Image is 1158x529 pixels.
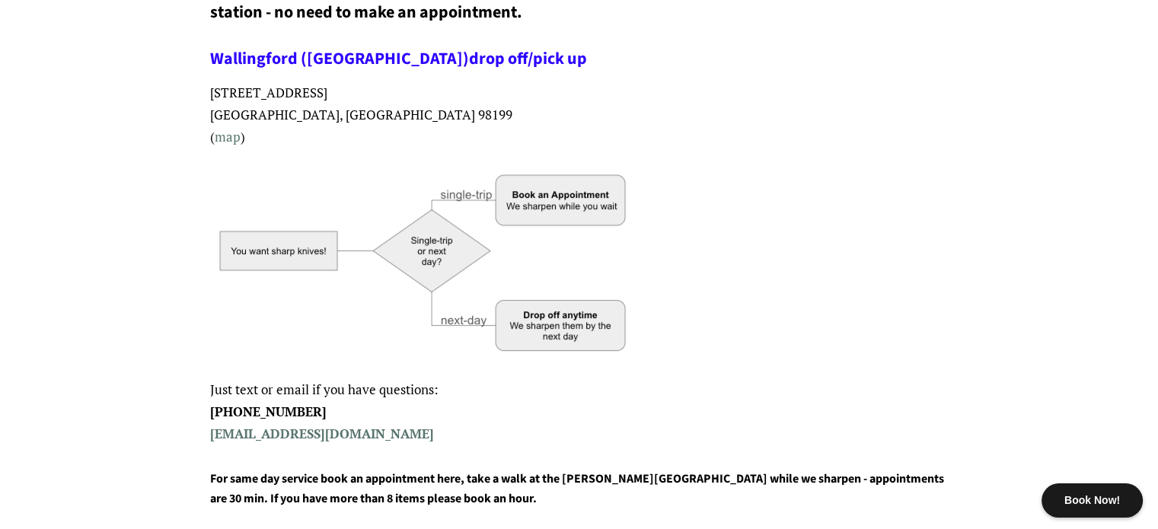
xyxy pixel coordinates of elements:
a: Wallingford ([GEOGRAPHIC_DATA]) [210,46,469,71]
p: Just text or email if you have questions: [210,379,949,445]
strong: [PHONE_NUMBER] [210,403,438,442]
div: Book Now! [1042,483,1143,518]
h4: For same day service book an appointment here, take a walk at the [PERSON_NAME][GEOGRAPHIC_DATA] ... [210,470,949,508]
a: map [215,128,241,145]
a: [EMAIL_ADDRESS][DOMAIN_NAME] [210,425,434,442]
span: [STREET_ADDRESS] [GEOGRAPHIC_DATA], [GEOGRAPHIC_DATA] 98199 ( ) [210,84,512,145]
a: drop off/pick up [469,46,587,71]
